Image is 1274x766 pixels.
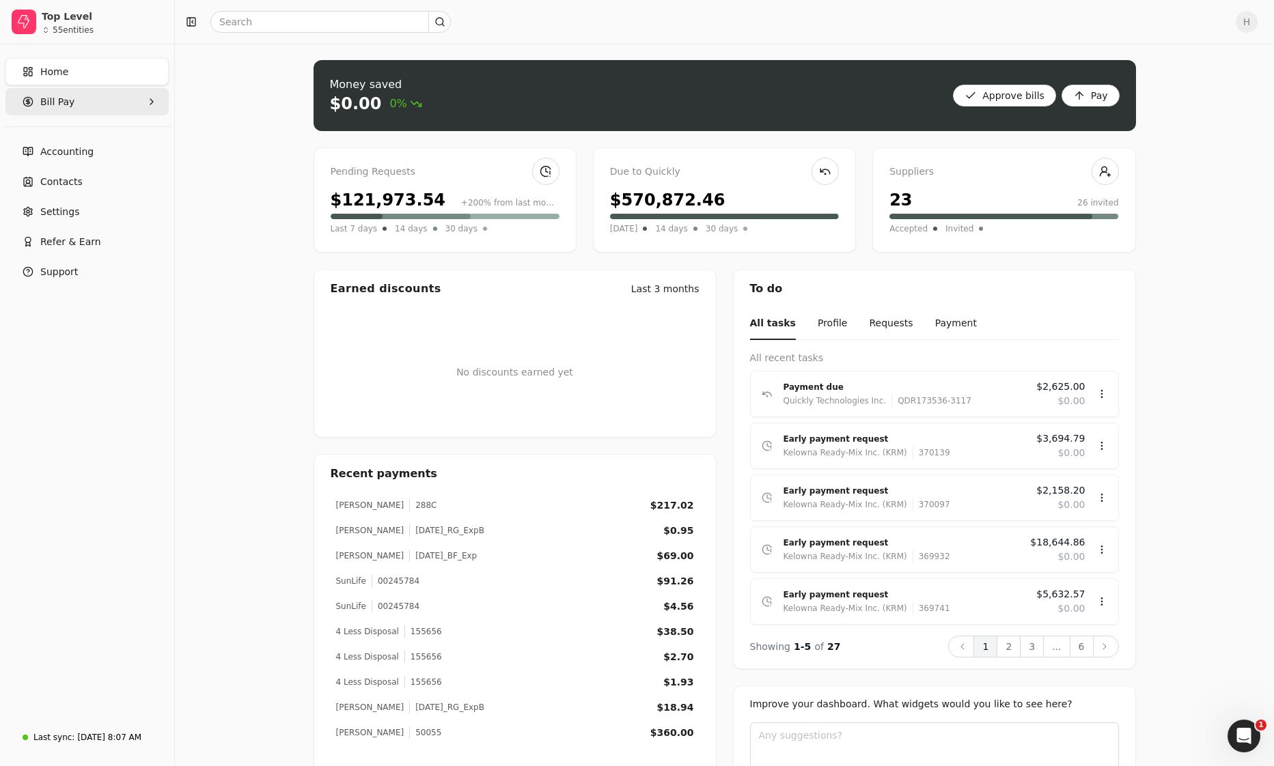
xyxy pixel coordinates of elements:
div: Recent payments [314,455,716,493]
div: [PERSON_NAME] [336,701,404,713]
div: 155656 [404,676,442,688]
div: Due to Quickly [610,165,839,180]
button: Approve bills [953,85,1056,107]
button: H [1236,11,1258,33]
div: Early payment request [784,588,1026,601]
div: [DATE]_RG_ExpB [409,524,484,537]
span: 1 - 5 [794,641,811,652]
span: Last 7 days [331,222,378,236]
div: $91.26 [656,574,693,588]
div: 288C [409,499,437,511]
button: 2 [997,636,1021,657]
button: All tasks [750,308,796,340]
div: 369741 [913,601,950,615]
a: Accounting [5,138,169,165]
button: Payment [935,308,977,340]
span: of [814,641,824,652]
span: $18,644.86 [1030,535,1085,550]
span: $0.00 [1057,601,1085,616]
div: Kelowna Ready-Mix Inc. (KRM) [784,446,907,459]
div: Early payment request [784,536,1020,550]
input: Search [210,11,451,33]
div: 4 Less Disposal [336,676,399,688]
button: Requests [869,308,913,340]
div: All recent tasks [750,351,1119,365]
div: $570,872.46 [610,188,725,212]
span: Accounting [40,145,94,159]
div: [PERSON_NAME] [336,726,404,739]
span: $0.00 [1057,394,1085,408]
span: $0.00 [1057,446,1085,460]
button: 6 [1070,636,1094,657]
span: [DATE] [610,222,638,236]
div: +200% from last month [461,197,559,209]
span: $2,158.20 [1036,483,1085,498]
div: SunLife [336,575,366,587]
span: 14 days [655,222,687,236]
span: Bill Pay [40,95,74,109]
div: [PERSON_NAME] [336,550,404,562]
div: Earned discounts [331,281,441,297]
div: Kelowna Ready-Mix Inc. (KRM) [784,601,907,615]
div: 155656 [404,651,442,663]
span: Settings [40,205,79,219]
div: $38.50 [656,625,693,639]
div: QDR173536-3117 [891,394,971,408]
div: $18.94 [656,700,693,715]
div: 4 Less Disposal [336,651,399,663]
div: $0.95 [663,524,693,538]
div: 50055 [409,726,441,739]
span: Accepted [889,222,928,236]
span: 14 days [395,222,427,236]
button: Bill Pay [5,88,169,115]
div: $0.00 [330,93,382,115]
div: Pending Requests [331,165,559,180]
div: Kelowna Ready-Mix Inc. (KRM) [784,498,907,511]
button: Profile [818,308,848,340]
button: ... [1043,636,1070,657]
div: 369932 [913,550,950,563]
div: $1.93 [663,675,693,690]
div: [PERSON_NAME] [336,524,404,537]
span: 1 [1256,720,1266,730]
div: [PERSON_NAME] [336,499,404,511]
div: 23 [889,188,912,212]
span: $2,625.00 [1036,380,1085,394]
div: [DATE]_RG_ExpB [409,701,484,713]
span: $3,694.79 [1036,431,1085,446]
span: Showing [750,641,790,652]
div: $121,973.54 [331,188,446,212]
span: Support [40,265,78,279]
div: 00245784 [372,575,419,587]
div: Early payment request [784,432,1026,446]
span: $0.00 [1057,550,1085,564]
span: Invited [945,222,973,236]
div: 55 entities [53,26,94,34]
div: $217.02 [650,498,694,513]
button: Refer & Earn [5,228,169,255]
div: 4 Less Disposal [336,625,399,638]
span: 30 days [706,222,738,236]
span: $0.00 [1057,498,1085,512]
div: 370097 [913,498,950,511]
a: Settings [5,198,169,225]
div: $2.70 [663,650,693,664]
div: SunLife [336,600,366,612]
button: Support [5,258,169,285]
span: 27 [827,641,840,652]
div: 155656 [404,625,442,638]
span: Home [40,65,68,79]
span: 0% [389,96,421,112]
div: Quickly Technologies Inc. [784,394,887,408]
span: $5,632.57 [1036,587,1085,601]
div: Improve your dashboard. What widgets would you like to see here? [750,697,1119,711]
div: No discounts earned yet [456,343,573,401]
div: Last 3 months [631,282,700,296]
div: $4.56 [663,599,693,614]
div: Early payment request [784,484,1026,498]
div: Kelowna Ready-Mix Inc. (KRM) [784,550,907,563]
div: 26 invited [1077,197,1118,209]
iframe: Intercom live chat [1228,720,1260,752]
